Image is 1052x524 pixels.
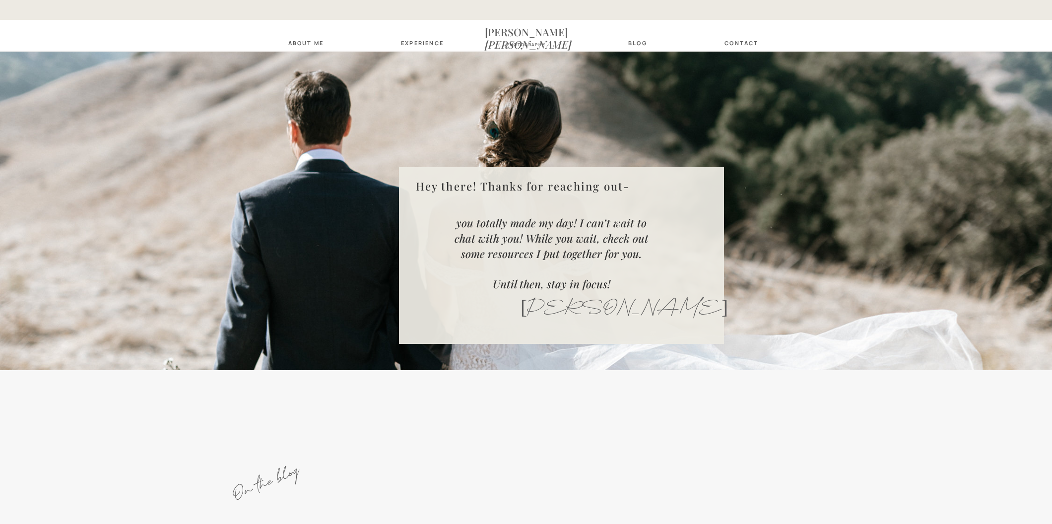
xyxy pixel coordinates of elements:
nav: [PERSON_NAME] [485,26,567,37]
a: photography [501,42,551,49]
a: contact [722,40,761,46]
h3: On the blog [217,455,312,501]
a: about Me [285,40,327,46]
i: [PERSON_NAME] [485,37,572,51]
h1: you totally made my day! I can’t wait to chat with you! While you wait, check out some resources ... [447,215,656,280]
a: Experience [401,40,440,46]
a: blog [623,40,653,46]
h1: Hey there! Thanks for reaching out- [412,178,633,215]
a: [PERSON_NAME][PERSON_NAME] [485,26,567,37]
h3: [PERSON_NAME] [521,297,655,319]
